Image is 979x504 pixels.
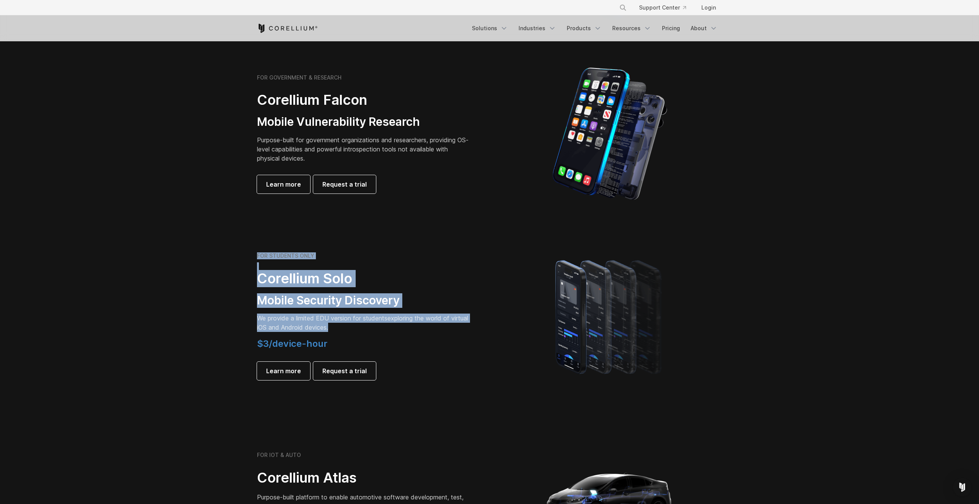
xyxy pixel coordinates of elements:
h6: FOR STUDENTS ONLY [257,252,314,259]
h2: Corellium Falcon [257,91,471,109]
span: Request a trial [322,366,367,376]
a: Industries [514,21,561,35]
a: Login [695,1,722,15]
span: Learn more [266,366,301,376]
a: About [686,21,722,35]
a: Resources [608,21,656,35]
a: Learn more [257,362,310,380]
span: $3/device-hour [257,338,327,349]
span: Request a trial [322,180,367,189]
span: We provide a limited EDU version for students [257,314,387,322]
div: Navigation Menu [610,1,722,15]
a: Pricing [657,21,685,35]
div: Open Intercom Messenger [953,478,971,496]
a: Request a trial [313,175,376,193]
h2: Corellium Atlas [257,469,471,486]
button: Search [616,1,630,15]
a: Learn more [257,175,310,193]
a: Corellium Home [257,24,318,33]
img: iPhone model separated into the mechanics used to build the physical device. [552,67,667,201]
span: Learn more [266,180,301,189]
a: Support Center [633,1,692,15]
div: Navigation Menu [467,21,722,35]
a: Solutions [467,21,512,35]
h6: FOR GOVERNMENT & RESEARCH [257,74,342,81]
h6: FOR IOT & AUTO [257,452,301,458]
h3: Mobile Security Discovery [257,293,471,308]
p: exploring the world of virtual iOS and Android devices. [257,314,471,332]
a: Products [562,21,606,35]
h3: Mobile Vulnerability Research [257,115,471,129]
h2: Corellium Solo [257,270,471,287]
img: A lineup of four iPhone models becoming more gradient and blurred [540,249,680,383]
p: Purpose-built for government organizations and researchers, providing OS-level capabilities and p... [257,135,471,163]
a: Request a trial [313,362,376,380]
